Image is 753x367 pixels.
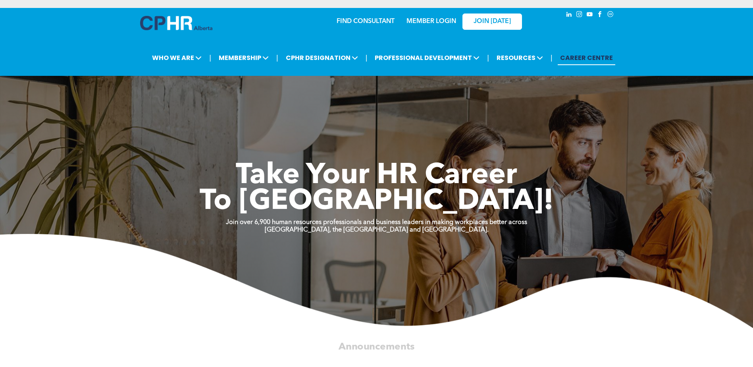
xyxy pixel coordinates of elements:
span: To [GEOGRAPHIC_DATA]! [200,187,554,216]
li: | [366,50,368,66]
a: Social network [606,10,615,21]
span: Announcements [339,342,414,352]
a: facebook [596,10,605,21]
a: linkedin [565,10,574,21]
strong: Join over 6,900 human resources professionals and business leaders in making workplaces better ac... [226,219,527,226]
li: | [551,50,553,66]
span: Take Your HR Career [236,162,517,190]
li: | [276,50,278,66]
a: MEMBER LOGIN [406,18,456,25]
a: instagram [575,10,584,21]
span: CPHR DESIGNATION [283,50,360,65]
span: PROFESSIONAL DEVELOPMENT [372,50,482,65]
strong: [GEOGRAPHIC_DATA], the [GEOGRAPHIC_DATA] and [GEOGRAPHIC_DATA]. [265,227,489,233]
span: JOIN [DATE] [474,18,511,25]
span: RESOURCES [494,50,545,65]
a: youtube [585,10,594,21]
li: | [487,50,489,66]
img: A blue and white logo for cp alberta [140,16,212,30]
span: WHO WE ARE [150,50,204,65]
a: FIND CONSULTANT [337,18,395,25]
a: CAREER CENTRE [558,50,615,65]
span: MEMBERSHIP [216,50,271,65]
a: JOIN [DATE] [462,14,522,30]
li: | [209,50,211,66]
